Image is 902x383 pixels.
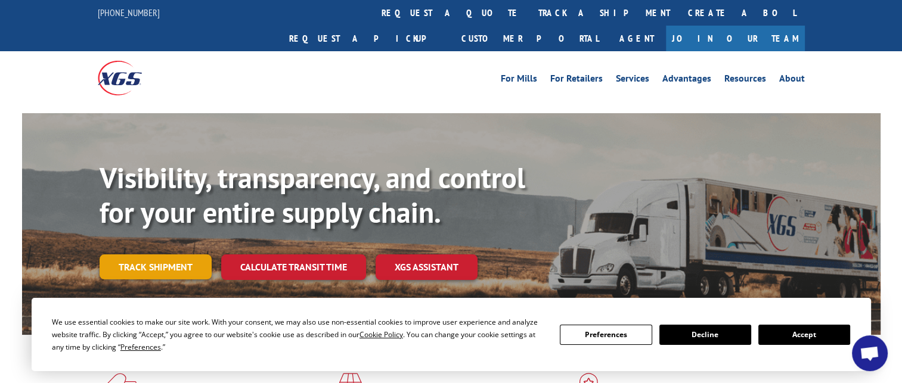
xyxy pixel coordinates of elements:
a: Join Our Team [666,26,805,51]
a: Advantages [662,74,711,87]
button: Accept [758,325,850,345]
div: Open chat [852,335,888,371]
a: Calculate transit time [221,254,366,280]
a: About [779,74,805,87]
b: Visibility, transparency, and control for your entire supply chain. [100,159,525,231]
div: We use essential cookies to make our site work. With your consent, we may also use non-essential ... [52,316,545,353]
a: For Mills [501,74,537,87]
span: Cookie Policy [359,329,403,340]
a: [PHONE_NUMBER] [98,7,160,18]
button: Preferences [560,325,652,345]
a: Request a pickup [280,26,452,51]
a: XGS ASSISTANT [376,254,478,280]
a: For Retailers [550,74,603,87]
a: Agent [607,26,666,51]
a: Customer Portal [452,26,607,51]
button: Decline [659,325,751,345]
a: Track shipment [100,254,212,279]
div: Cookie Consent Prompt [32,298,871,371]
a: Resources [724,74,766,87]
a: Services [616,74,649,87]
span: Preferences [120,342,161,352]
